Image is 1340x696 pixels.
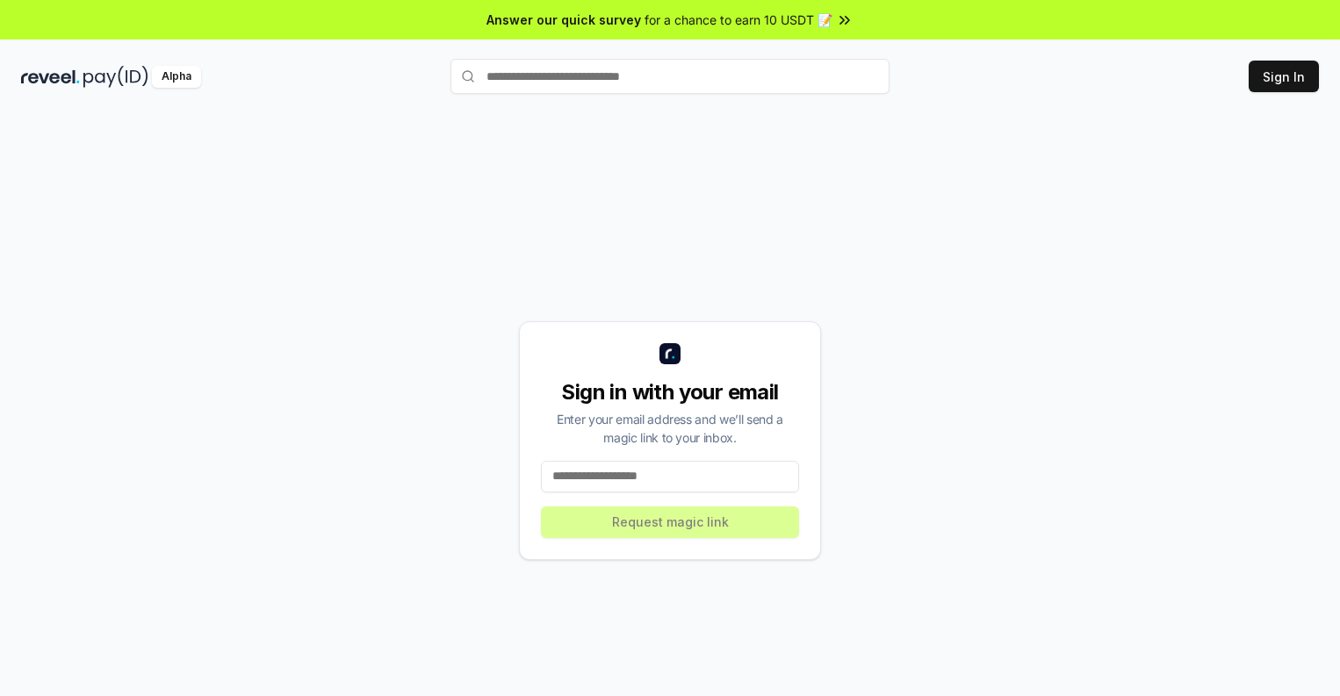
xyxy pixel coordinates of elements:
[659,343,681,364] img: logo_small
[1249,61,1319,92] button: Sign In
[486,11,641,29] span: Answer our quick survey
[541,410,799,447] div: Enter your email address and we’ll send a magic link to your inbox.
[83,66,148,88] img: pay_id
[541,378,799,406] div: Sign in with your email
[21,66,80,88] img: reveel_dark
[152,66,201,88] div: Alpha
[645,11,832,29] span: for a chance to earn 10 USDT 📝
